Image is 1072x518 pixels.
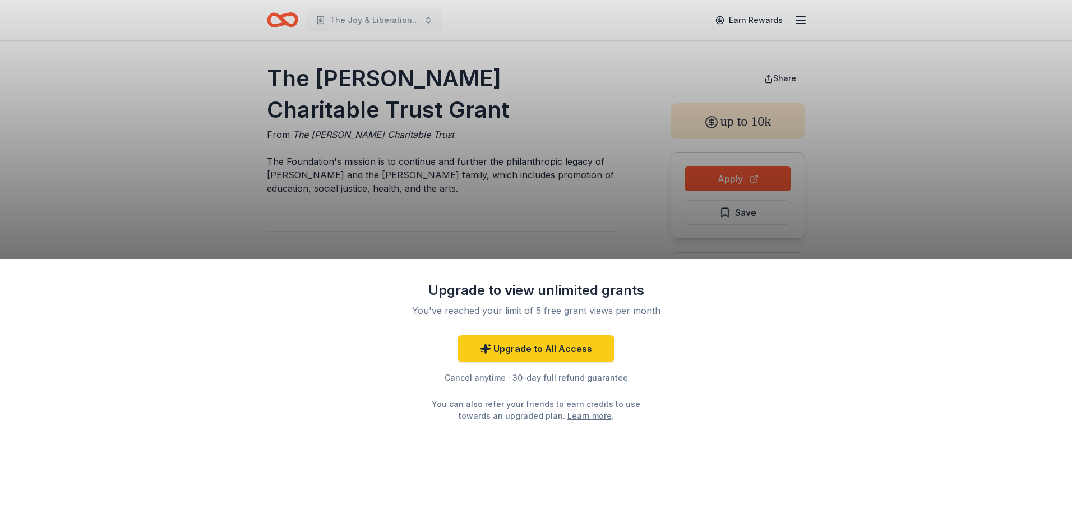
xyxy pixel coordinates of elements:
div: You can also refer your friends to earn credits to use towards an upgraded plan. . [422,398,650,422]
div: You've reached your limit of 5 free grant views per month [404,304,668,317]
div: Cancel anytime · 30-day full refund guarantee [390,371,682,385]
a: Upgrade to All Access [458,335,614,362]
a: Learn more [567,410,612,422]
div: Upgrade to view unlimited grants [390,281,682,299]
